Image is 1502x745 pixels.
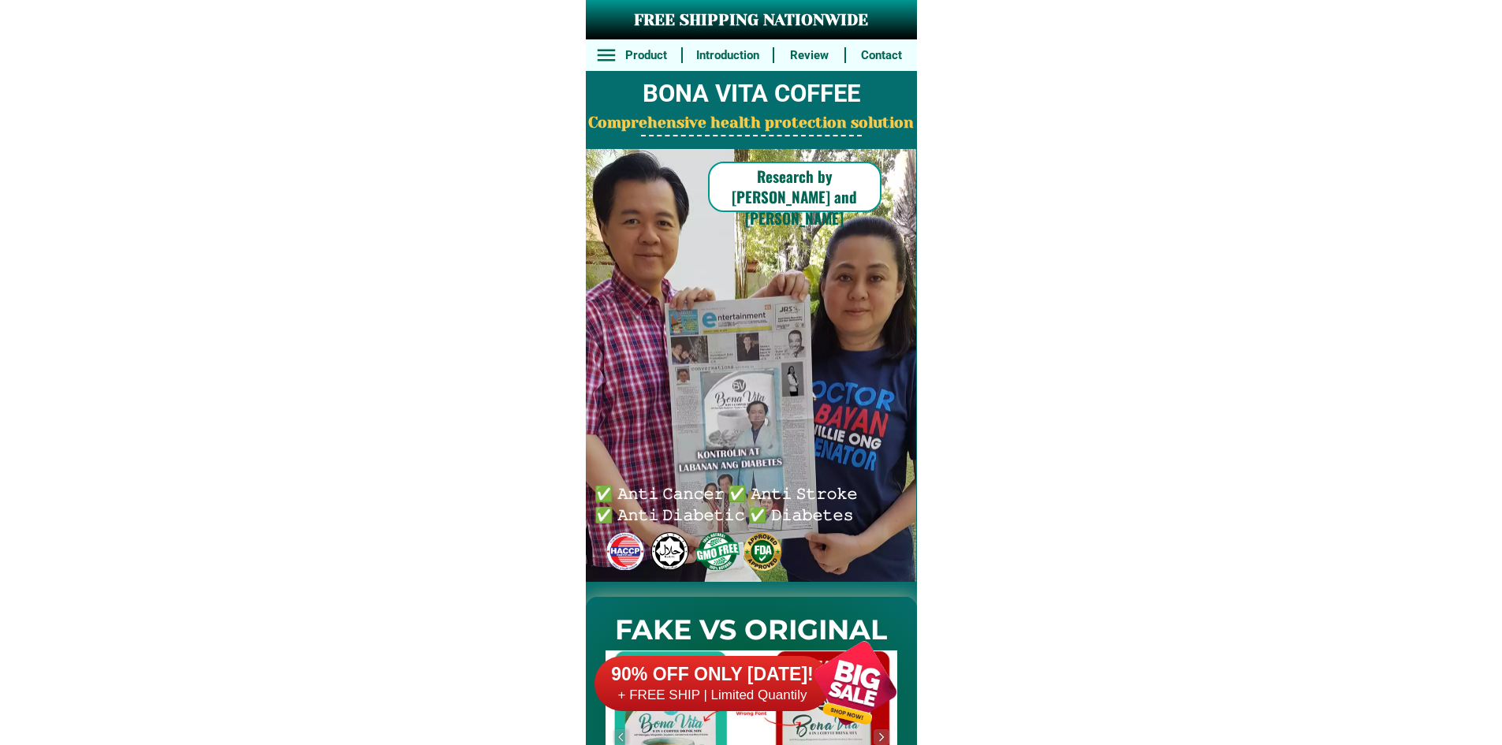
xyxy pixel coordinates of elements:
h6: 90% OFF ONLY [DATE]! [594,663,831,687]
h3: FREE SHIPPING NATIONWIDE [586,9,917,32]
h6: Introduction [691,47,764,65]
h6: ✅ 𝙰𝚗𝚝𝚒 𝙲𝚊𝚗𝚌𝚎𝚛 ✅ 𝙰𝚗𝚝𝚒 𝚂𝚝𝚛𝚘𝚔𝚎 ✅ 𝙰𝚗𝚝𝚒 𝙳𝚒𝚊𝚋𝚎𝚝𝚒𝚌 ✅ 𝙳𝚒𝚊𝚋𝚎𝚝𝚎𝚜 [594,482,864,523]
h6: Contact [855,47,908,65]
h6: Product [619,47,673,65]
h6: Review [783,47,837,65]
h2: Comprehensive health protection solution [586,112,917,135]
h6: Research by [PERSON_NAME] and [PERSON_NAME] [708,166,881,229]
h2: BONA VITA COFFEE [586,76,917,113]
h2: FAKE VS ORIGINAL [586,609,917,651]
h6: + FREE SHIP | Limited Quantily [594,687,831,704]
